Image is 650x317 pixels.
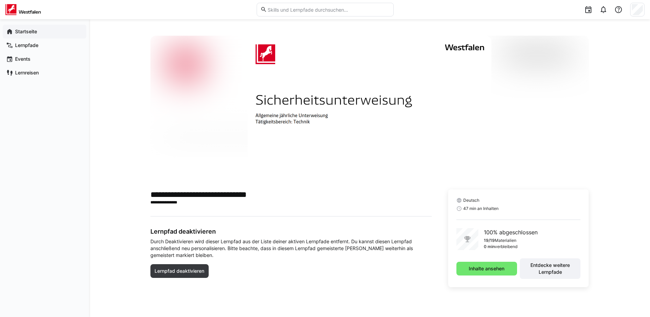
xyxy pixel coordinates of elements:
[150,264,209,278] button: Lernpfad deaktivieren
[523,262,577,275] span: Entdecke weitere Lernpfade
[484,244,495,249] p: 0 min
[150,238,432,259] span: Durch Deaktivieren wird dieser Lernpfad aus der Liste deiner aktiven Lernpfade entfernt. Du kanns...
[520,258,580,279] button: Entdecke weitere Lernpfade
[495,238,516,243] p: Materialien
[150,227,432,235] h3: Lernpfad deaktivieren
[456,262,517,275] button: Inhalte ansehen
[484,228,538,236] p: 100% abgeschlossen
[154,268,205,274] span: Lernpfad deaktivieren
[468,265,505,272] span: Inhalte ansehen
[463,206,499,211] span: 47 min an Inhalten
[267,7,390,13] input: Skills und Lernpfade durchsuchen…
[463,198,479,203] span: Deutsch
[484,238,495,243] p: 19/19
[495,244,517,249] p: verbleibend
